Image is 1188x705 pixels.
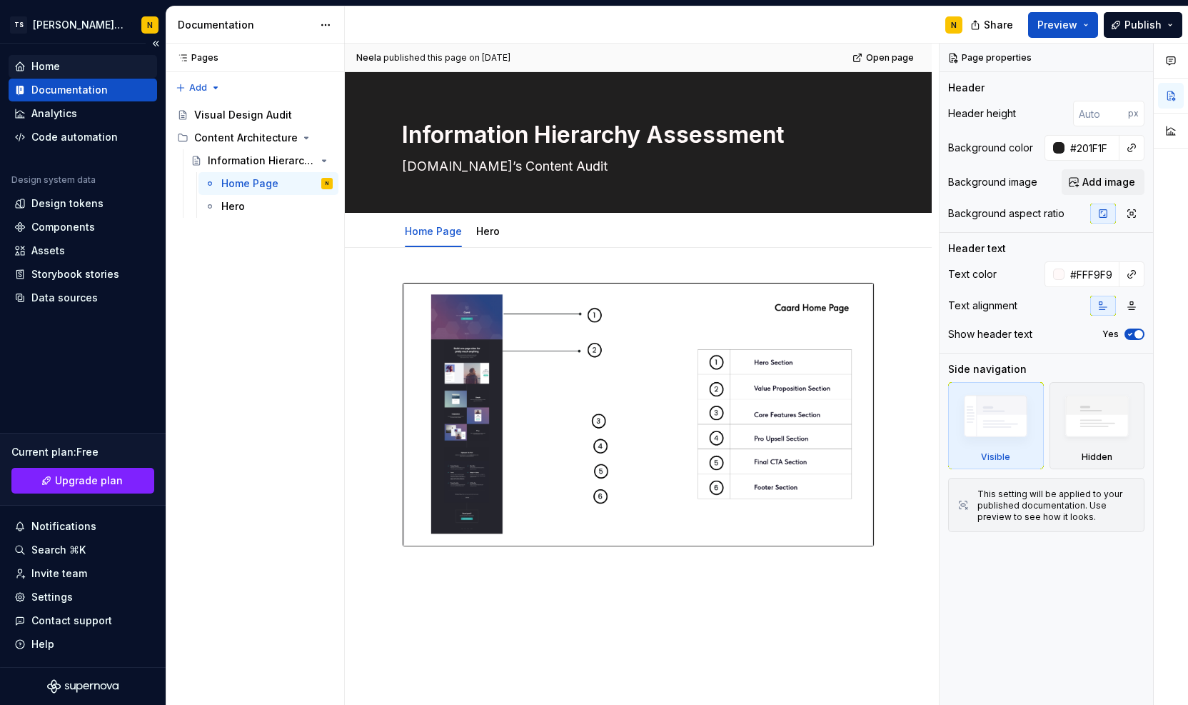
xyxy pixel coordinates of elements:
[31,196,104,211] div: Design tokens
[977,489,1135,523] div: This setting will be applied to your published documentation. Use preview to see how it looks.
[9,102,157,125] a: Analytics
[31,519,96,534] div: Notifications
[31,614,112,628] div: Contact support
[33,18,124,32] div: [PERSON_NAME]'s Documentation
[476,225,500,237] a: Hero
[405,225,462,237] a: Home Page
[11,468,154,494] a: Upgrade plan
[399,118,872,152] textarea: Information Hierarchy Assessment
[31,130,118,144] div: Code automation
[9,633,157,656] button: Help
[31,637,54,651] div: Help
[1062,169,1144,195] button: Add image
[948,106,1016,121] div: Header height
[1049,382,1145,469] div: Hidden
[10,16,27,34] div: TS
[9,515,157,538] button: Notifications
[963,12,1022,38] button: Share
[9,286,157,309] a: Data sources
[1064,261,1119,287] input: Auto
[185,149,338,172] a: Information Hierarchy Assessment
[9,609,157,632] button: Contact support
[194,131,298,145] div: Content Architecture
[221,199,245,214] div: Hero
[984,18,1013,32] span: Share
[171,104,338,126] a: Visual Design Audit
[9,216,157,239] a: Components
[9,55,157,78] a: Home
[1064,135,1119,161] input: Auto
[3,9,163,40] button: TS[PERSON_NAME]'s DocumentationN
[1082,175,1135,189] span: Add image
[147,19,153,31] div: N
[948,141,1033,155] div: Background color
[1073,101,1128,126] input: Auto
[1104,12,1182,38] button: Publish
[9,239,157,262] a: Assets
[47,679,119,694] svg: Supernova Logo
[9,263,157,286] a: Storybook stories
[171,126,338,149] div: Content Architecture
[146,34,166,54] button: Collapse sidebar
[9,79,157,101] a: Documentation
[948,206,1064,221] div: Background aspect ratio
[31,566,87,581] div: Invite team
[383,52,510,64] div: published this page on [DATE]
[31,220,95,234] div: Components
[31,244,65,258] div: Assets
[948,327,1032,341] div: Show header text
[9,192,157,215] a: Design tokens
[948,267,997,281] div: Text color
[194,108,292,122] div: Visual Design Audit
[171,52,218,64] div: Pages
[848,48,920,68] a: Open page
[9,586,157,609] a: Settings
[399,155,872,178] textarea: [DOMAIN_NAME]’s Content Audit
[31,83,108,97] div: Documentation
[11,174,96,186] div: Design system data
[208,154,316,168] div: Information Hierarchy Assessment
[9,539,157,561] button: Search ⌘K
[171,104,338,218] div: Page tree
[1128,108,1139,119] p: px
[55,474,123,488] span: Upgrade plan
[11,445,154,459] div: Current plan : Free
[470,216,505,246] div: Hero
[221,176,278,191] div: Home Page
[948,382,1044,469] div: Visible
[198,195,338,218] a: Hero
[1124,18,1162,32] span: Publish
[951,19,957,31] div: N
[171,78,225,98] button: Add
[399,216,468,246] div: Home Page
[403,283,874,546] img: 8a0b3050-0544-4011-919b-de132f3ff134.png
[1028,12,1098,38] button: Preview
[31,59,60,74] div: Home
[178,18,313,32] div: Documentation
[1037,18,1077,32] span: Preview
[356,52,381,64] span: Neela
[31,267,119,281] div: Storybook stories
[9,126,157,149] a: Code automation
[189,82,207,94] span: Add
[948,299,1017,313] div: Text alignment
[948,362,1027,376] div: Side navigation
[1102,329,1119,340] label: Yes
[31,543,86,557] div: Search ⌘K
[948,81,985,95] div: Header
[31,106,77,121] div: Analytics
[31,291,98,305] div: Data sources
[326,176,328,191] div: N
[948,241,1006,256] div: Header text
[9,562,157,585] a: Invite team
[981,451,1010,463] div: Visible
[948,175,1037,189] div: Background image
[198,172,338,195] a: Home PageN
[31,590,73,604] div: Settings
[866,52,914,64] span: Open page
[1082,451,1112,463] div: Hidden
